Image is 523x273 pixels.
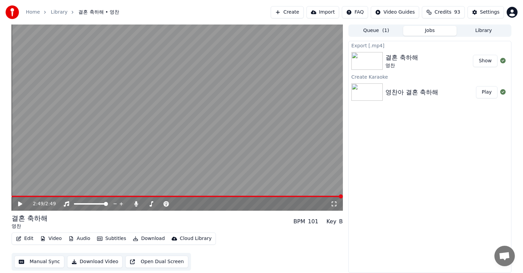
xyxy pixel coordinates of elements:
a: Library [51,9,67,16]
div: 101 [308,218,318,226]
button: Settings [467,6,504,18]
button: Open Dual Screen [125,256,188,268]
button: Credits93 [422,6,464,18]
div: 영찬아 결혼 축하해 [385,87,438,97]
button: Video Guides [371,6,419,18]
button: Download [130,234,168,243]
button: Manual Sync [14,256,64,268]
div: Key [327,218,336,226]
div: B [339,218,343,226]
img: youka [5,5,19,19]
div: Cloud Library [180,235,211,242]
div: 결혼 축하해 [12,213,48,223]
div: BPM [294,218,305,226]
div: 결혼 축하해 [385,53,418,62]
span: 2:49 [45,200,56,207]
button: Create [271,6,304,18]
div: 영찬 [12,223,48,230]
span: Credits [434,9,451,16]
div: Create Karaoke [349,73,511,81]
span: ( 1 ) [382,27,389,34]
button: Subtitles [94,234,129,243]
button: Video [37,234,64,243]
div: Settings [480,9,500,16]
span: 2:49 [33,200,44,207]
div: 영찬 [385,62,418,69]
button: Library [457,26,510,36]
a: Home [26,9,40,16]
button: FAQ [342,6,368,18]
nav: breadcrumb [26,9,119,16]
button: Edit [13,234,36,243]
button: Jobs [403,26,457,36]
button: Show [473,55,497,67]
a: 채팅 열기 [494,246,515,266]
button: Download Video [67,256,123,268]
span: 결혼 축하해 • 영찬 [78,9,119,16]
span: 93 [454,9,460,16]
div: Export [.mp4] [349,41,511,49]
button: Queue [349,26,403,36]
button: Play [476,86,497,98]
button: Audio [66,234,93,243]
div: / [33,200,49,207]
button: Import [306,6,339,18]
